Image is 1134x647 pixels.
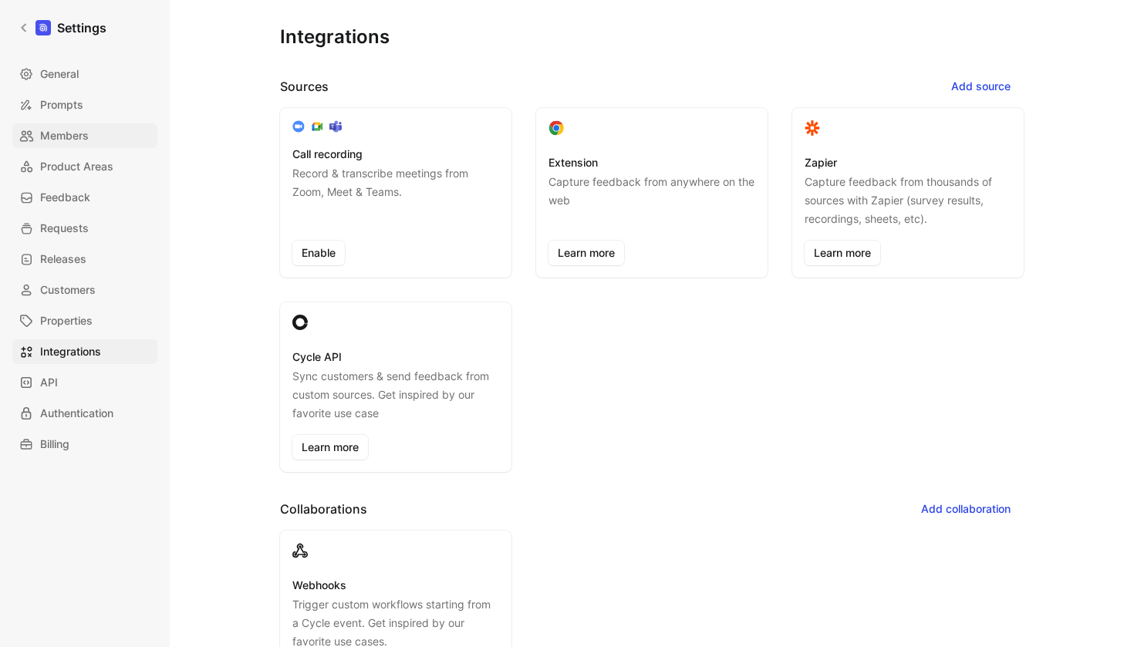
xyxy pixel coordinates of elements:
a: Prompts [12,93,157,117]
a: API [12,370,157,395]
span: Add collaboration [921,500,1011,518]
span: Add source [951,77,1011,96]
a: Releases [12,247,157,271]
p: Record & transcribe meetings from Zoom, Meet & Teams. [292,164,499,228]
span: Integrations [40,342,101,361]
h1: Settings [57,19,106,37]
a: Customers [12,278,157,302]
a: Learn more [548,241,624,265]
span: General [40,65,79,83]
span: Releases [40,250,86,268]
span: Customers [40,281,96,299]
h2: Collaborations [280,500,367,518]
a: Learn more [292,435,368,460]
a: Settings [12,12,113,43]
a: Authentication [12,401,157,426]
a: Feedback [12,185,157,210]
a: General [12,62,157,86]
span: Feedback [40,188,90,207]
h3: Webhooks [292,576,346,595]
span: API [40,373,58,392]
span: Billing [40,435,69,453]
span: Properties [40,312,93,330]
h3: Call recording [292,145,363,163]
span: Prompts [40,96,83,114]
h2: Sources [280,77,329,96]
h3: Extension [548,153,598,172]
button: Add source [938,74,1024,99]
span: Members [40,126,89,145]
a: Properties [12,308,157,333]
button: Enable [292,241,345,265]
a: Requests [12,216,157,241]
h3: Cycle API [292,348,342,366]
a: Members [12,123,157,148]
h3: Zapier [805,153,837,172]
p: Capture feedback from anywhere on the web [548,173,755,228]
h1: Integrations [280,25,390,49]
span: Enable [302,244,336,262]
a: Learn more [805,241,880,265]
a: Product Areas [12,154,157,179]
a: Billing [12,432,157,457]
a: Integrations [12,339,157,364]
span: Requests [40,219,89,238]
button: Add collaboration [908,497,1024,521]
span: Product Areas [40,157,113,176]
span: Authentication [40,404,113,423]
p: Sync customers & send feedback from custom sources. Get inspired by our favorite use case [292,367,499,423]
p: Capture feedback from thousands of sources with Zapier (survey results, recordings, sheets, etc). [805,173,1011,228]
